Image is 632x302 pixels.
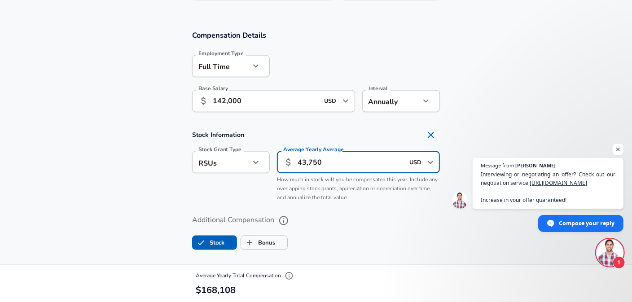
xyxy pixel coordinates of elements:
[276,213,291,228] button: help
[306,146,322,154] span: Yearly
[481,163,514,168] span: Message from
[192,30,440,40] h3: Compensation Details
[424,156,437,169] button: Open
[322,94,340,108] input: USD
[196,272,296,279] span: Average Yearly Total Compensation
[241,236,288,250] button: BonusBonus
[283,147,344,153] label: Average Average
[198,147,241,153] label: Stock Grant Type
[196,284,201,296] span: $
[193,234,224,251] label: Stock
[201,284,236,296] span: 168,108
[277,176,438,201] span: How much in stock will you be compensated this year. Include any overlapping stock grants, apprec...
[298,151,404,173] input: 40,000
[362,90,420,112] div: Annually
[597,239,623,266] div: Open chat
[339,95,352,107] button: Open
[481,170,615,204] span: Interviewing or negotiating an offer? Check out our negotiation service: Increase in your offer g...
[193,234,210,251] span: Stock
[192,213,440,228] label: Additional Compensation
[198,51,244,57] label: Employment Type
[198,86,228,92] label: Base Salary
[192,126,440,144] h4: Stock Information
[613,256,625,269] span: 1
[192,55,250,77] div: Full Time
[422,126,440,144] button: Remove Section
[369,86,388,92] label: Interval
[407,155,425,169] input: USD
[192,151,250,173] div: RSUs
[213,90,319,112] input: 100,000
[241,234,258,251] span: Bonus
[192,236,237,250] button: StockStock
[282,269,296,283] button: Explain Total Compensation
[559,215,614,231] span: Compose your reply
[515,163,556,168] span: [PERSON_NAME]
[241,234,275,251] label: Bonus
